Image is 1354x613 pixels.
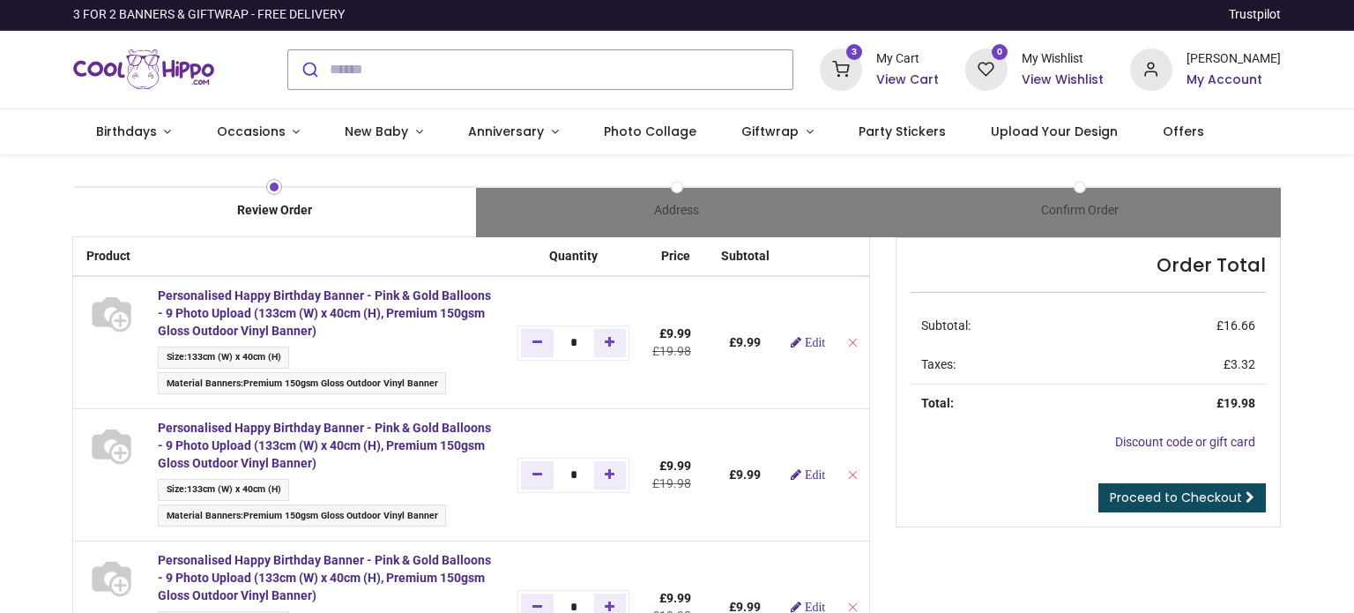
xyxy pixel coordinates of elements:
span: 133cm (W) x 40cm (H) [187,351,281,363]
b: £ [729,335,761,349]
span: Edit [805,601,825,613]
span: Occasions [217,123,286,140]
del: £ [652,476,691,490]
span: 133cm (W) x 40cm (H) [187,483,281,495]
a: Add one [594,329,627,357]
b: £ [729,467,761,482]
span: Proceed to Checkout [1110,489,1242,506]
div: Review Order [73,202,476,220]
span: £ [659,591,691,605]
div: My Wishlist [1022,50,1104,68]
a: Anniversary [445,109,581,155]
strong: £ [1216,396,1255,410]
a: View Cart [876,71,939,89]
span: New Baby [345,123,408,140]
span: : [158,505,446,527]
a: Personalised Happy Birthday Banner - Pink & Gold Balloons - 9 Photo Upload (133cm (W) x 40cm (H),... [158,421,491,469]
h4: Order Total [911,252,1266,278]
span: 9.99 [736,467,761,482]
td: Subtotal: [911,307,1103,346]
a: Giftwrap [718,109,836,155]
span: 9.99 [666,326,691,340]
span: Size [167,483,184,495]
a: Proceed to Checkout [1098,483,1266,513]
a: Edit [791,601,825,613]
a: Personalised Happy Birthday Banner - Pink & Gold Balloons - 9 Photo Upload (133cm (W) x 40cm (H),... [158,288,491,337]
span: Premium 150gsm Gloss Outdoor Vinyl Banner [243,510,438,521]
strong: Total: [921,396,954,410]
del: £ [652,344,691,358]
sup: 3 [846,44,863,61]
span: 19.98 [659,344,691,358]
a: Edit [791,468,825,481]
span: Party Stickers [859,123,946,140]
span: Photo Collage [604,123,696,140]
img: S69125 - [BN-00383-133W40H-BANNER_VY] Personalised Happy Birthday Banner - Pink & Gold Balloons -... [86,420,137,470]
span: : [158,347,289,369]
span: £ [1224,357,1255,371]
span: Quantity [549,249,598,263]
a: Discount code or gift card [1115,435,1255,449]
span: 3.32 [1231,357,1255,371]
span: 16.66 [1224,318,1255,333]
td: Taxes: [911,346,1103,385]
span: Material Banners [167,378,241,389]
a: Occasions [194,109,323,155]
span: : [158,372,446,394]
button: Submit [288,50,330,89]
a: Logo of Cool Hippo [73,45,214,94]
span: : [158,479,289,501]
a: View Wishlist [1022,71,1104,89]
div: Confirm Order [878,202,1281,220]
span: Giftwrap [741,123,799,140]
a: My Account [1187,71,1281,89]
span: Premium 150gsm Gloss Outdoor Vinyl Banner [243,378,438,389]
span: Size [167,351,184,363]
img: S69125 - [BN-00383-133W40H-BANNER_VY] Personalised Happy Birthday Banner - Pink & Gold Balloons -... [86,288,137,338]
div: Address [476,202,879,220]
span: £ [659,459,691,473]
a: New Baby [323,109,446,155]
div: My Cart [876,50,939,68]
div: 3 FOR 2 BANNERS & GIFTWRAP - FREE DELIVERY [73,6,345,24]
span: 19.98 [1224,396,1255,410]
span: Birthdays [96,123,157,140]
th: Price [640,237,710,277]
a: 3 [820,61,862,75]
span: Offers [1163,123,1204,140]
a: Trustpilot [1229,6,1281,24]
a: Remove one [521,461,554,490]
a: Add one [594,461,627,490]
span: Material Banners [167,510,241,521]
span: Upload Your Design [991,123,1118,140]
a: 0 [965,61,1008,75]
span: 9.99 [666,591,691,605]
div: [PERSON_NAME] [1187,50,1281,68]
span: 9.99 [736,335,761,349]
span: 9.99 [666,459,691,473]
span: £ [1216,318,1255,333]
img: S69125 - [BN-00383-133W40H-BANNER_VY] Personalised Happy Birthday Banner - Pink & Gold Balloons -... [86,552,137,602]
img: Cool Hippo [73,45,214,94]
span: 19.98 [659,476,691,490]
a: Birthdays [73,109,194,155]
th: Subtotal [710,237,780,277]
span: Edit [805,336,825,348]
span: £ [659,326,691,340]
a: Personalised Happy Birthday Banner - Pink & Gold Balloons - 9 Photo Upload (133cm (W) x 40cm (H),... [158,553,491,602]
th: Product [73,237,147,277]
a: Remove from cart [846,335,859,349]
a: Remove from cart [846,467,859,482]
sup: 0 [992,44,1008,61]
a: Remove one [521,329,554,357]
a: Edit [791,336,825,348]
span: Edit [805,468,825,481]
span: Anniversary [468,123,544,140]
